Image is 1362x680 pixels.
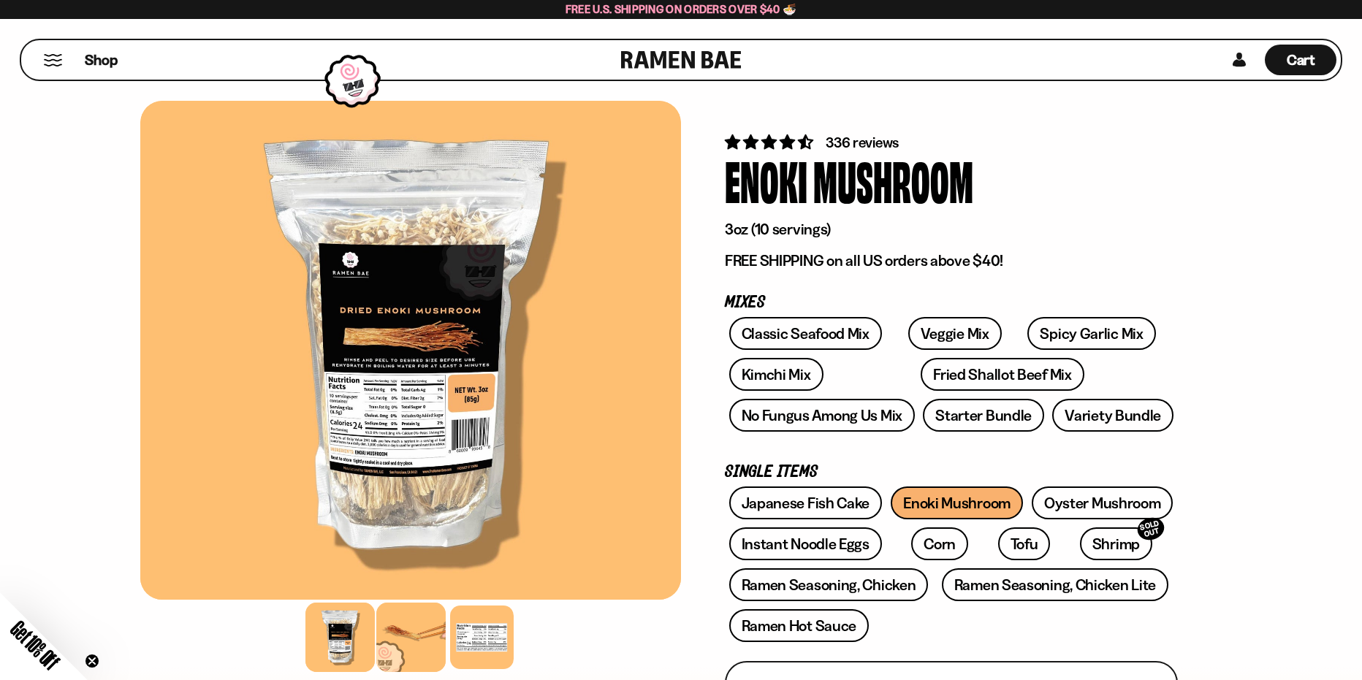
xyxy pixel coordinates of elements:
[1287,51,1315,69] span: Cart
[725,220,1178,239] p: 3oz (10 servings)
[1135,515,1167,543] div: SOLD OUT
[85,50,118,70] span: Shop
[729,527,882,560] a: Instant Noodle Eggs
[813,153,973,207] div: Mushroom
[725,133,816,151] span: 4.53 stars
[85,45,118,75] a: Shop
[725,465,1178,479] p: Single Items
[85,654,99,668] button: Close teaser
[729,317,882,350] a: Classic Seafood Mix
[1032,486,1173,519] a: Oyster Mushroom
[998,527,1051,560] a: Tofu
[725,251,1178,270] p: FREE SHIPPING on all US orders above $40!
[729,486,883,519] a: Japanese Fish Cake
[1027,317,1155,350] a: Spicy Garlic Mix
[725,296,1178,310] p: Mixes
[908,317,1002,350] a: Veggie Mix
[911,527,968,560] a: Corn
[1080,527,1152,560] a: ShrimpSOLD OUT
[729,609,870,642] a: Ramen Hot Sauce
[1052,399,1173,432] a: Variety Bundle
[566,2,797,16] span: Free U.S. Shipping on Orders over $40 🍜
[942,568,1168,601] a: Ramen Seasoning, Chicken Lite
[729,568,929,601] a: Ramen Seasoning, Chicken
[43,54,63,66] button: Mobile Menu Trigger
[1265,40,1336,80] div: Cart
[923,399,1044,432] a: Starter Bundle
[725,153,807,207] div: Enoki
[729,399,915,432] a: No Fungus Among Us Mix
[7,616,64,673] span: Get 10% Off
[826,134,899,151] span: 336 reviews
[921,358,1084,391] a: Fried Shallot Beef Mix
[729,358,823,391] a: Kimchi Mix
